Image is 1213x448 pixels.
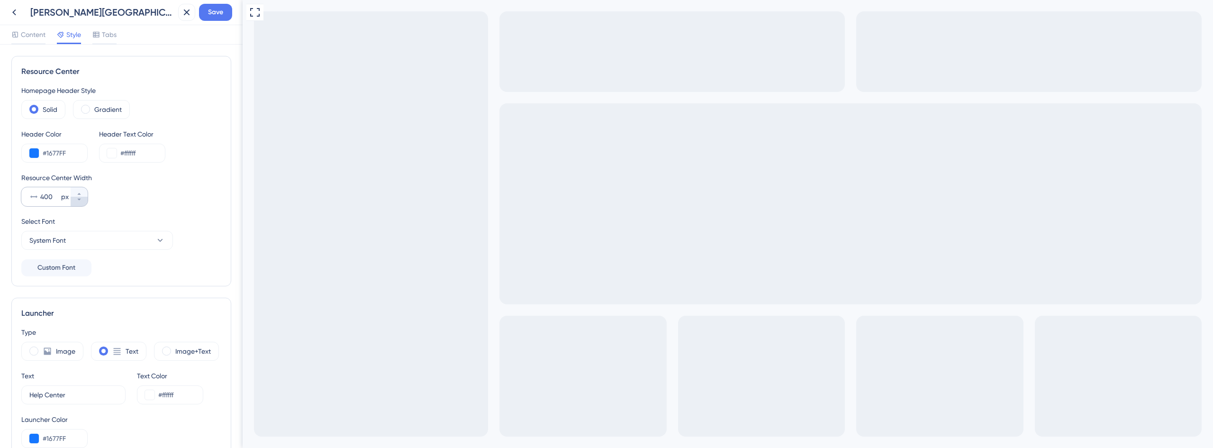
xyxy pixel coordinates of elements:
button: px [71,197,88,206]
div: px [61,191,69,202]
input: px [40,191,59,202]
span: Save [208,7,223,18]
label: Image [56,346,75,357]
span: System Font [29,235,66,246]
label: Image+Text [175,346,211,357]
label: Gradient [94,104,122,115]
div: 3 [54,5,57,12]
div: Type [21,327,221,338]
input: Get Started [29,390,118,400]
div: Text Color [137,370,203,382]
span: Help Center [5,2,48,14]
label: Solid [43,104,57,115]
button: Save [199,4,232,21]
span: Tabs [102,29,117,40]
div: Launcher Color [21,414,88,425]
button: px [71,187,88,197]
label: Text [126,346,138,357]
div: Select Font [21,216,221,227]
div: Header Text Color [99,128,165,140]
button: System Font [21,231,173,250]
span: Style [66,29,81,40]
div: Launcher [21,308,221,319]
div: Text [21,370,34,382]
span: Content [21,29,45,40]
span: Custom Font [37,262,75,274]
div: Header Color [21,128,88,140]
div: [PERSON_NAME][GEOGRAPHIC_DATA] [30,6,174,19]
div: Homepage Header Style [21,85,221,96]
div: Resource Center Width [21,172,221,183]
button: Custom Font [21,259,91,276]
div: Resource Center [21,66,221,77]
